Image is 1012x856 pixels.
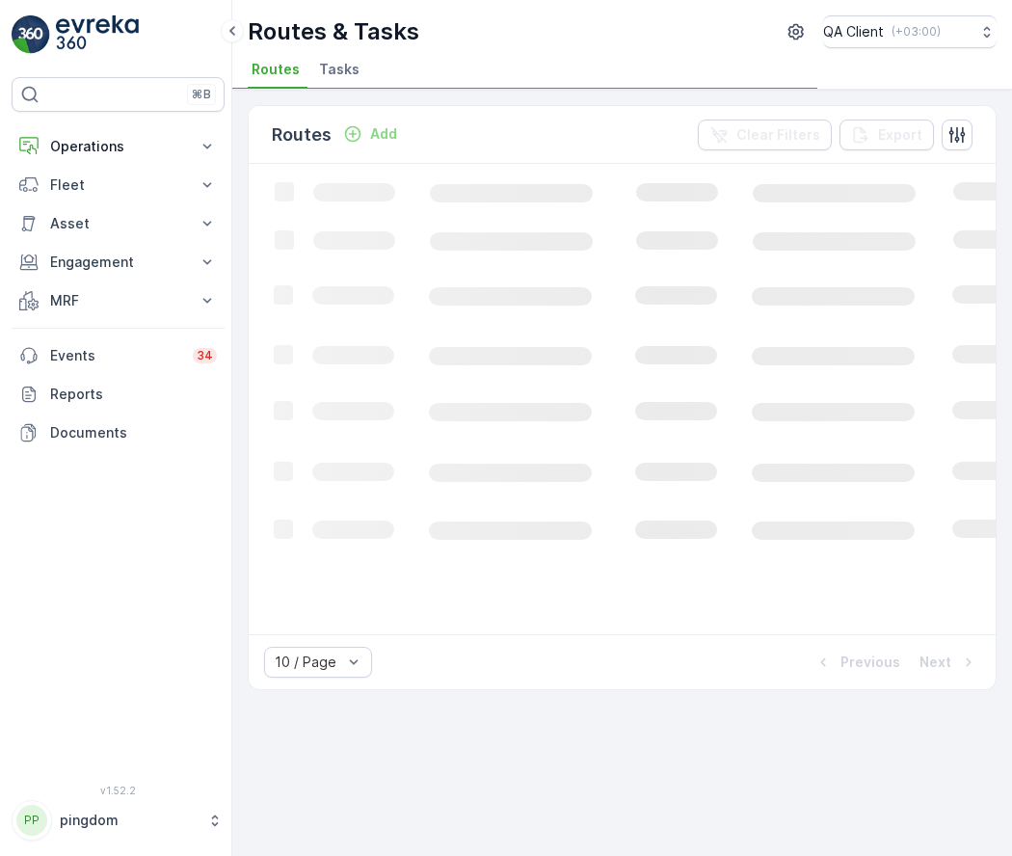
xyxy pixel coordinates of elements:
[335,122,405,146] button: Add
[272,121,332,148] p: Routes
[12,243,225,281] button: Engagement
[50,175,186,195] p: Fleet
[12,204,225,243] button: Asset
[50,346,181,365] p: Events
[12,166,225,204] button: Fleet
[50,291,186,310] p: MRF
[823,15,997,48] button: QA Client(+03:00)
[12,127,225,166] button: Operations
[50,423,217,442] p: Documents
[370,124,397,144] p: Add
[16,805,47,836] div: PP
[248,16,419,47] p: Routes & Tasks
[12,800,225,841] button: PPpingdom
[12,785,225,796] span: v 1.52.2
[12,336,225,375] a: Events34
[319,60,360,79] span: Tasks
[50,214,186,233] p: Asset
[698,120,832,150] button: Clear Filters
[736,125,820,145] p: Clear Filters
[839,120,934,150] button: Export
[892,24,941,40] p: ( +03:00 )
[812,651,902,674] button: Previous
[918,651,980,674] button: Next
[12,375,225,414] a: Reports
[919,653,951,672] p: Next
[12,414,225,452] a: Documents
[878,125,922,145] p: Export
[50,137,186,156] p: Operations
[12,281,225,320] button: MRF
[840,653,900,672] p: Previous
[60,811,198,830] p: pingdom
[56,15,139,54] img: logo_light-DOdMpM7g.png
[197,348,213,363] p: 34
[192,87,211,102] p: ⌘B
[50,253,186,272] p: Engagement
[823,22,884,41] p: QA Client
[12,15,50,54] img: logo
[50,385,217,404] p: Reports
[252,60,300,79] span: Routes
